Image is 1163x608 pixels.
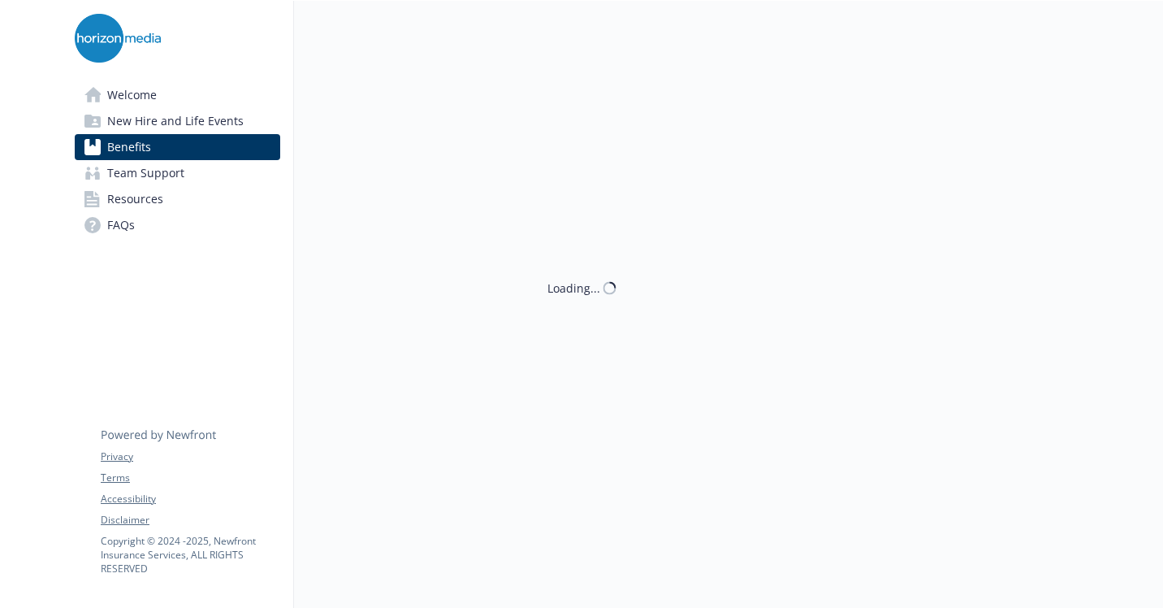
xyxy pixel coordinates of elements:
a: New Hire and Life Events [75,108,280,134]
span: Resources [107,186,163,212]
span: FAQs [107,212,135,238]
div: Loading... [547,280,600,297]
span: New Hire and Life Events [107,108,244,134]
a: Privacy [101,449,279,464]
a: Resources [75,186,280,212]
a: Benefits [75,134,280,160]
a: Welcome [75,82,280,108]
p: Copyright © 2024 - 2025 , Newfront Insurance Services, ALL RIGHTS RESERVED [101,534,279,575]
span: Benefits [107,134,151,160]
span: Welcome [107,82,157,108]
a: FAQs [75,212,280,238]
span: Team Support [107,160,184,186]
a: Disclaimer [101,513,279,528]
a: Team Support [75,160,280,186]
a: Terms [101,471,279,485]
a: Accessibility [101,492,279,506]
